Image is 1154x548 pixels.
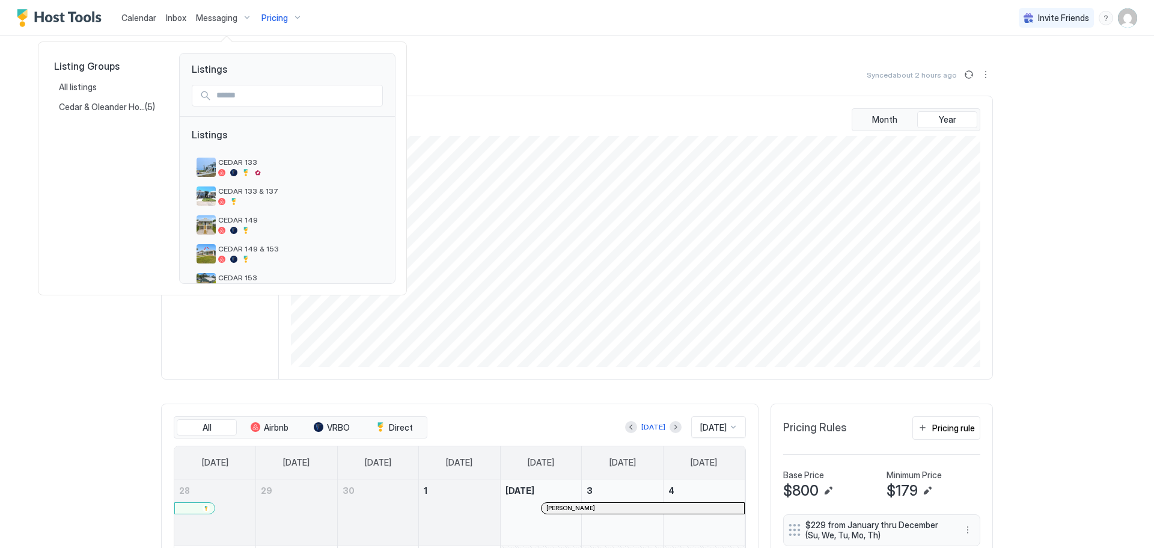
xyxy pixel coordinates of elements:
div: listing image [197,215,216,235]
span: Listings [180,54,395,75]
span: CEDAR 149 [218,215,378,224]
span: CEDAR 149 & 153 [218,244,378,253]
span: Listing Groups [54,60,160,72]
span: CEDAR 133 & 137 [218,186,378,195]
span: CEDAR 133 [218,158,378,167]
div: listing image [197,244,216,263]
span: (5) [145,102,155,112]
div: listing image [197,273,216,292]
span: Cedar & Oleander Homes [59,102,145,112]
span: CEDAR 153 [218,273,378,282]
input: Input Field [212,85,382,106]
div: listing image [197,186,216,206]
div: listing image [197,158,216,177]
span: All listings [59,82,99,93]
span: Listings [192,129,383,153]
